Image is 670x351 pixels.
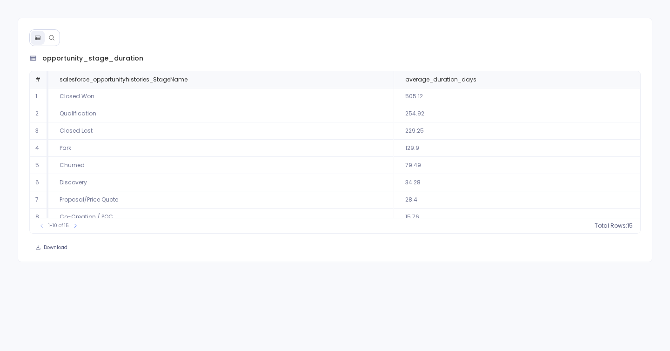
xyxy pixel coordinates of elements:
[48,209,394,226] td: Co-Creation / POC
[30,88,48,105] td: 1
[42,54,143,63] span: opportunity_stage_duration
[394,191,640,209] td: 28.4
[595,222,627,229] span: Total Rows:
[30,157,48,174] td: 5
[48,88,394,105] td: Closed Won
[394,122,640,140] td: 229.25
[48,222,69,229] span: 1-10 of 15
[48,140,394,157] td: Park
[627,222,633,229] span: 15
[30,140,48,157] td: 4
[394,105,640,122] td: 254.92
[394,157,640,174] td: 79.49
[44,244,67,251] span: Download
[48,122,394,140] td: Closed Lost
[35,75,40,83] span: #
[394,209,640,226] td: 15.76
[48,105,394,122] td: Qualification
[48,157,394,174] td: Churned
[60,76,188,83] span: salesforce_opportunityhistories_StageName
[394,88,640,105] td: 505.12
[30,191,48,209] td: 7
[405,76,476,83] span: average_duration_days
[30,209,48,226] td: 8
[394,140,640,157] td: 129.9
[48,191,394,209] td: Proposal/Price Quote
[30,122,48,140] td: 3
[48,174,394,191] td: Discovery
[30,105,48,122] td: 2
[394,174,640,191] td: 34.28
[29,241,74,254] button: Download
[30,174,48,191] td: 6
